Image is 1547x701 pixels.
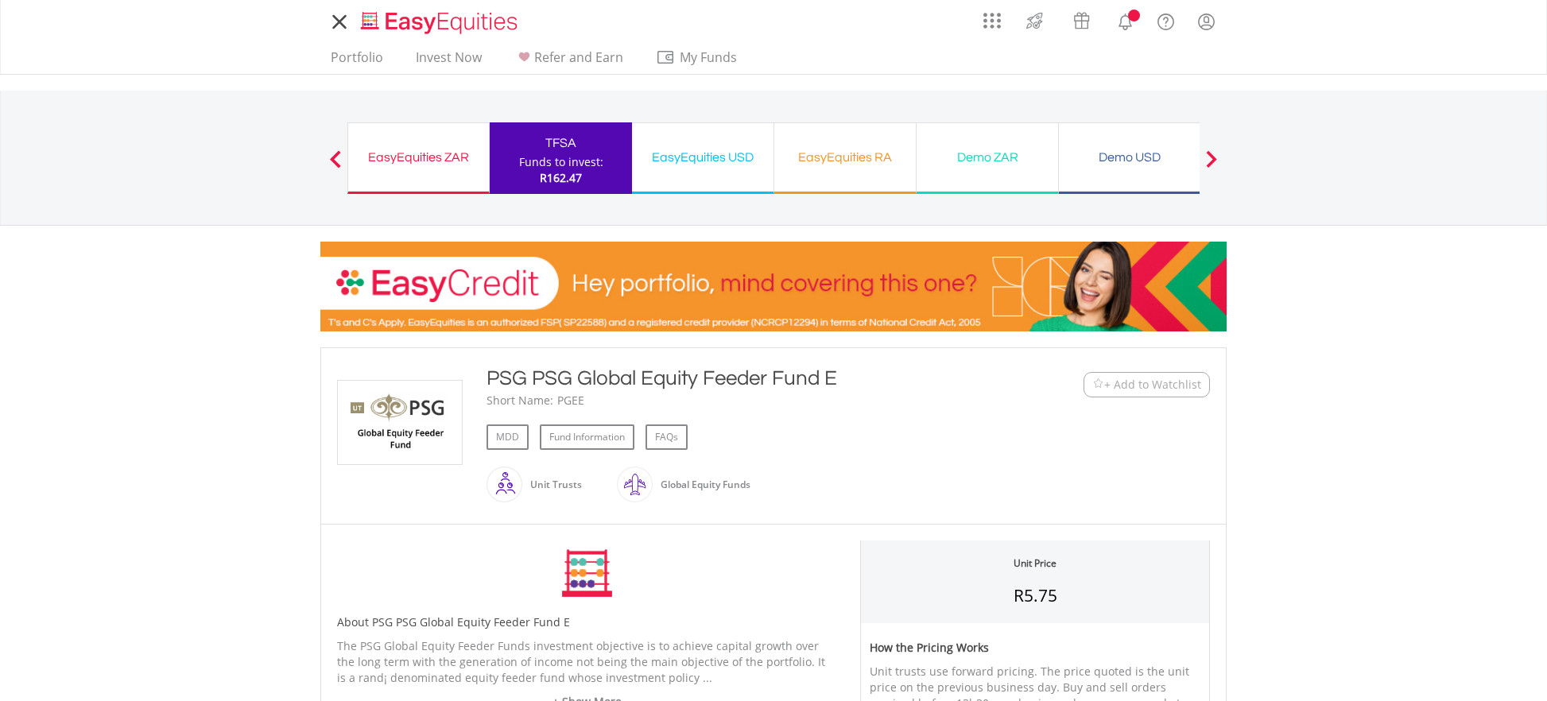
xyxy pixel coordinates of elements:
[522,466,582,504] div: Unit Trusts
[1068,8,1095,33] img: vouchers-v2.svg
[499,132,622,154] div: TFSA
[324,49,390,74] a: Portfolio
[646,424,688,450] a: FAQs
[1068,146,1191,168] div: Demo USD
[487,364,986,393] div: PSG PSG Global Equity Feeder Fund E
[534,48,623,66] span: Refer and Earn
[355,4,524,36] a: Home page
[1084,372,1210,397] button: Watchlist + Add to Watchlist
[557,393,584,409] div: PGEE
[540,424,634,450] a: Fund Information
[656,47,760,68] span: My Funds
[487,393,553,409] div: Short Name:
[358,146,479,168] div: EasyEquities ZAR
[340,381,459,464] img: UT.ZA.PGEE.png
[1104,377,1201,393] span: + Add to Watchlist
[540,170,582,185] span: R162.47
[1146,4,1186,36] a: FAQ's and Support
[870,640,989,655] span: How the Pricing Works
[1092,378,1104,390] img: Watchlist
[784,146,906,168] div: EasyEquities RA
[487,424,529,450] a: MDD
[320,158,351,174] button: Previous
[983,12,1001,29] img: grid-menu-icon.svg
[1186,4,1227,39] a: My Profile
[337,638,836,686] p: The PSG Global Equity Feeder Funds investment objective is to achieve capital growth over the lon...
[508,49,630,74] a: Refer and Earn
[1014,584,1057,606] span: R5.75
[1105,4,1146,36] a: Notifications
[653,466,750,504] div: Global Equity Funds
[1058,4,1105,33] a: Vouchers
[409,49,488,74] a: Invest Now
[519,154,603,170] div: Funds to invest:
[1022,8,1048,33] img: thrive-v2.svg
[642,146,764,168] div: EasyEquities USD
[358,10,524,36] img: EasyEquities_Logo.png
[337,614,836,630] h5: About PSG PSG Global Equity Feeder Fund E
[1014,556,1057,570] div: Unit Price
[973,4,1011,29] a: AppsGrid
[926,146,1049,168] div: Demo ZAR
[1196,158,1227,174] button: Next
[320,242,1227,331] img: EasyCredit Promotion Banner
